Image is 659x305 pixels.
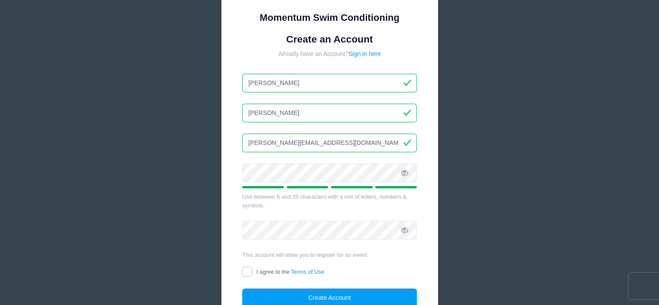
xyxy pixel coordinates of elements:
[242,49,417,59] div: Already have an Account?
[242,267,252,277] input: I agree to theTerms of Use
[242,251,417,259] div: This account will allow you to register for an event.
[242,74,417,92] input: First Name
[242,33,417,45] h1: Create an Account
[242,104,417,122] input: Last Name
[242,134,417,152] input: Email
[348,50,381,57] a: Sign in here
[242,193,417,210] div: Use between 6 and 25 characters with a mix of letters, numbers & symbols.
[256,269,324,275] span: I agree to the
[291,269,325,275] a: Terms of Use
[242,10,417,25] div: Momentum Swim Conditioning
